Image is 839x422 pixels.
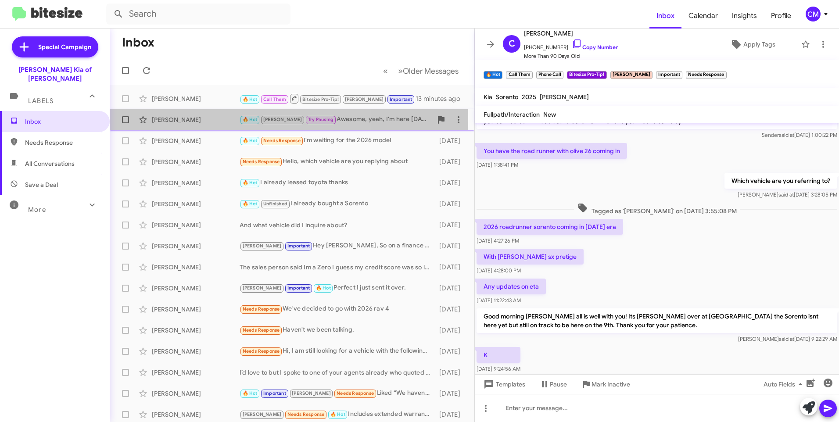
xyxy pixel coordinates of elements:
p: K [477,347,520,363]
p: Good morning [PERSON_NAME] all is well with you! Its [PERSON_NAME] over at [GEOGRAPHIC_DATA] the ... [477,308,837,333]
div: Hey [PERSON_NAME], So on a finance that Sportage we could keep you below 600 a month with about $... [240,241,435,251]
span: Important [390,97,412,102]
button: Next [393,62,464,80]
span: [PERSON_NAME] [292,390,331,396]
div: [DATE] [435,305,467,314]
a: Calendar [681,3,725,29]
div: [DATE] [435,179,467,187]
div: 13 minutes ago [416,94,467,103]
span: [DATE] 1:38:41 PM [477,161,518,168]
span: 2025 [522,93,536,101]
div: I already leased toyota thanks [240,178,435,188]
span: Sender [DATE] 1:00:22 PM [762,132,837,138]
small: Bitesize Pro-Tip! [567,71,606,79]
span: All Conversations [25,159,75,168]
span: 🔥 Hot [243,201,258,207]
span: New [543,111,556,118]
a: Inbox [649,3,681,29]
span: [DATE] 4:28:00 PM [477,267,521,274]
span: 🔥 Hot [243,390,258,396]
span: 🔥 Hot [243,138,258,143]
span: Call Them [263,97,286,102]
span: 🔥 Hot [243,97,258,102]
div: And what vehicle did I inquire about? [240,221,435,229]
div: [DATE] [435,347,467,356]
div: CM [806,7,821,21]
nav: Page navigation example [378,62,464,80]
span: said at [779,132,794,138]
div: [DATE] [435,368,467,377]
div: I'm waiting for the 2026 model [240,136,435,146]
div: Includes extended warranty [240,409,435,419]
span: [PERSON_NAME] [263,117,302,122]
span: Needs Response [25,138,100,147]
span: Pause [550,376,567,392]
div: [PERSON_NAME] [152,284,240,293]
div: [PERSON_NAME] [152,136,240,145]
div: [PERSON_NAME] [152,368,240,377]
small: [PERSON_NAME] [610,71,653,79]
span: 🔥 Hot [243,117,258,122]
div: I’d love to but I spoke to one of your agents already who quoted me $650 with nothing out of pock... [240,368,435,377]
div: Haven't we been talking. [240,325,435,335]
span: Inbox [25,117,100,126]
span: Needs Response [243,306,280,312]
p: Which vehicle are you referring to? [724,173,837,189]
span: Profile [764,3,798,29]
button: CM [798,7,829,21]
p: You have the road runner with olive 26 coming in [477,143,627,159]
span: Bitesize Pro-Tip! [302,97,339,102]
span: Special Campaign [38,43,91,51]
span: [PERSON_NAME] [524,28,618,39]
span: Needs Response [263,138,301,143]
small: Phone Call [536,71,563,79]
span: [DATE] 11:22:43 AM [477,297,521,304]
div: [PERSON_NAME] [152,305,240,314]
div: [DATE] [435,389,467,398]
small: Needs Response [686,71,726,79]
div: [DATE] [435,263,467,272]
span: [DATE] 9:24:56 AM [477,365,520,372]
span: Tagged as '[PERSON_NAME]' on [DATE] 3:55:08 PM [574,203,740,215]
span: [PERSON_NAME] [540,93,589,101]
span: « [383,65,388,76]
p: 2026 roadrunner sorento coming in [DATE] era [477,219,623,235]
span: Important [287,285,310,291]
span: Auto Fields [764,376,806,392]
span: Older Messages [403,66,459,76]
p: With [PERSON_NAME] sx pretige [477,249,584,265]
span: [PERSON_NAME] [345,97,384,102]
small: 🔥 Hot [484,71,502,79]
span: More Than 90 Days Old [524,52,618,61]
h1: Inbox [122,36,154,50]
span: Insights [725,3,764,29]
div: [PERSON_NAME] [152,221,240,229]
small: Call Them [506,71,532,79]
small: Important [656,71,682,79]
span: Templates [482,376,525,392]
span: C [509,37,515,51]
div: [PERSON_NAME] [152,115,240,124]
span: [DATE] 4:27:26 PM [477,237,519,244]
span: Needs Response [287,411,325,417]
span: Important [287,243,310,249]
span: More [28,206,46,214]
span: [PERSON_NAME] [DATE] 9:22:29 AM [738,336,837,342]
div: [PERSON_NAME] [152,326,240,335]
div: [DATE] [435,200,467,208]
input: Search [106,4,290,25]
div: Liked “We haven't put it on our lot yet; it's supposed to be priced in the mid-30s.” [240,388,435,398]
span: [PERSON_NAME] [243,285,282,291]
span: [PHONE_NUMBER] [524,39,618,52]
button: Mark Inactive [574,376,637,392]
span: said at [778,191,794,198]
span: Save a Deal [25,180,58,189]
span: [PERSON_NAME] [243,411,282,417]
span: said at [779,336,794,342]
div: [PERSON_NAME] [152,263,240,272]
span: Needs Response [243,348,280,354]
div: [DATE] [435,410,467,419]
div: [DATE] [435,284,467,293]
div: We've decided to go with 2026 rav 4 [240,304,435,314]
